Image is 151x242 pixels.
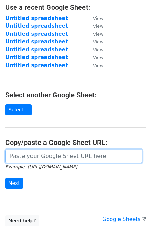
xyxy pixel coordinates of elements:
[5,164,77,170] small: Example: [URL][DOMAIN_NAME]
[86,31,103,37] a: View
[5,15,68,21] a: Untitled spreadsheet
[93,23,103,29] small: View
[93,32,103,37] small: View
[5,47,68,53] a: Untitled spreadsheet
[5,3,146,12] h4: Use a recent Google Sheet:
[5,62,68,69] a: Untitled spreadsheet
[93,16,103,21] small: View
[5,54,68,61] a: Untitled spreadsheet
[5,138,146,147] h4: Copy/paste a Google Sheet URL:
[116,208,151,242] iframe: Chat Widget
[5,23,68,29] a: Untitled spreadsheet
[5,178,23,189] input: Next
[93,39,103,44] small: View
[86,23,103,29] a: View
[93,63,103,68] small: View
[86,15,103,21] a: View
[86,47,103,53] a: View
[5,39,68,45] a: Untitled spreadsheet
[102,216,146,222] a: Google Sheets
[86,39,103,45] a: View
[5,150,142,163] input: Paste your Google Sheet URL here
[86,54,103,61] a: View
[5,215,39,226] a: Need help?
[5,91,146,99] h4: Select another Google Sheet:
[93,47,103,53] small: View
[5,31,68,37] a: Untitled spreadsheet
[86,62,103,69] a: View
[93,55,103,60] small: View
[5,104,32,115] a: Select...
